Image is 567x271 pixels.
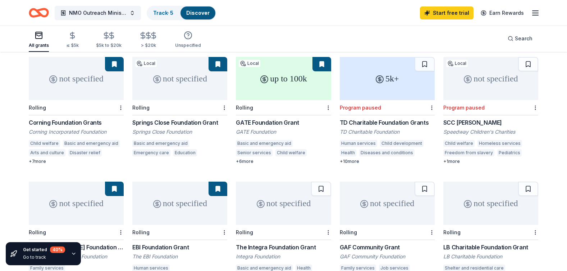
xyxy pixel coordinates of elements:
[132,182,227,225] div: not specified
[443,229,461,235] div: Rolling
[340,140,377,147] div: Human services
[147,6,216,20] button: Track· 5Discover
[443,118,538,127] div: SCC [PERSON_NAME]
[132,140,189,147] div: Basic and emergency aid
[236,118,331,127] div: GATE Foundation Grant
[29,28,49,52] button: All grants
[443,105,485,111] div: Program paused
[132,229,150,235] div: Rolling
[173,149,197,156] div: Education
[68,149,102,156] div: Disaster relief
[29,149,65,156] div: Arts and culture
[340,57,435,164] a: 5k+Program pausedTD Charitable Foundation GrantsTD Charitable FoundationHuman servicesChild devel...
[132,243,227,252] div: EBI Foundation Grant
[236,182,331,225] div: not specified
[69,9,127,17] span: NMO Outreach Ministry Community Giveaway
[63,140,120,147] div: Basic and emergency aid
[239,60,260,67] div: Local
[340,57,435,100] div: 5k+
[340,118,435,127] div: TD Charitable Foundation Grants
[29,4,49,21] a: Home
[175,43,201,48] div: Unspecified
[66,28,79,52] button: ≤ $5k
[477,140,522,147] div: Homeless services
[443,243,538,252] div: LB Charitable Foundation Grant
[186,10,210,16] a: Discover
[515,34,532,43] span: Search
[29,182,124,225] div: not specified
[443,57,538,100] div: not specified
[132,149,170,156] div: Emergency care
[29,118,124,127] div: Corning Foundation Grants
[29,140,60,147] div: Child welfare
[132,57,227,100] div: not specified
[29,128,124,135] div: Corning Incorporated Foundation
[96,43,122,48] div: $5k to $20k
[132,118,227,127] div: Springs Close Foundation Grant
[497,149,522,156] div: Pediatrics
[29,57,124,100] div: not specified
[340,105,381,111] div: Program paused
[50,246,65,253] div: 40 %
[29,57,124,164] a: not specifiedRollingCorning Foundation GrantsCorning Incorporated FoundationChild welfareBasic an...
[236,253,331,260] div: Integra Foundation
[340,229,357,235] div: Rolling
[29,43,49,48] div: All grants
[236,149,273,156] div: Senior services
[29,159,124,164] div: + 7 more
[135,60,157,67] div: Local
[340,243,435,252] div: GAF Community Grant
[236,57,331,164] a: up to 100kLocalRollingGATE Foundation GrantGATE FoundationBasic and emergency aidSenior servicesC...
[236,243,331,252] div: The Integra Foundation Grant
[55,6,141,20] button: NMO Outreach Ministry Community Giveaway
[340,149,356,156] div: Health
[236,57,331,100] div: up to 100k
[66,43,79,48] div: ≤ $5k
[132,253,227,260] div: The EBI Foundation
[236,159,331,164] div: + 6 more
[236,140,293,147] div: Basic and emergency aid
[23,246,65,253] div: Get started
[96,28,122,52] button: $5k to $20k
[23,254,65,260] div: Go to track
[443,149,494,156] div: Freedom from slavery
[420,6,474,19] a: Start free trial
[132,105,150,111] div: Rolling
[380,140,424,147] div: Child development
[132,128,227,135] div: Springs Close Foundation
[340,128,435,135] div: TD Charitable Foundation
[29,229,46,235] div: Rolling
[29,105,46,111] div: Rolling
[340,253,435,260] div: GAF Community Foundation
[443,140,475,147] div: Child welfare
[359,149,415,156] div: Diseases and conditions
[443,159,538,164] div: + 1 more
[236,229,253,235] div: Rolling
[443,128,538,135] div: Speedway Children's Charities
[443,57,538,164] a: not specifiedLocalProgram pausedSCC [PERSON_NAME]Speedway Children's CharitiesChild welfareHomele...
[275,149,307,156] div: Child welfare
[340,182,435,225] div: not specified
[502,31,538,46] button: Search
[443,182,538,225] div: not specified
[236,128,331,135] div: GATE Foundation
[443,253,538,260] div: LB Charitable Foundation
[476,6,528,19] a: Earn Rewards
[175,28,201,52] button: Unspecified
[132,57,227,159] a: not specifiedLocalRollingSprings Close Foundation GrantSprings Close FoundationBasic and emergenc...
[340,159,435,164] div: + 10 more
[139,43,158,48] div: > $20k
[446,60,468,67] div: Local
[236,105,253,111] div: Rolling
[139,28,158,52] button: > $20k
[153,10,173,16] a: Track· 5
